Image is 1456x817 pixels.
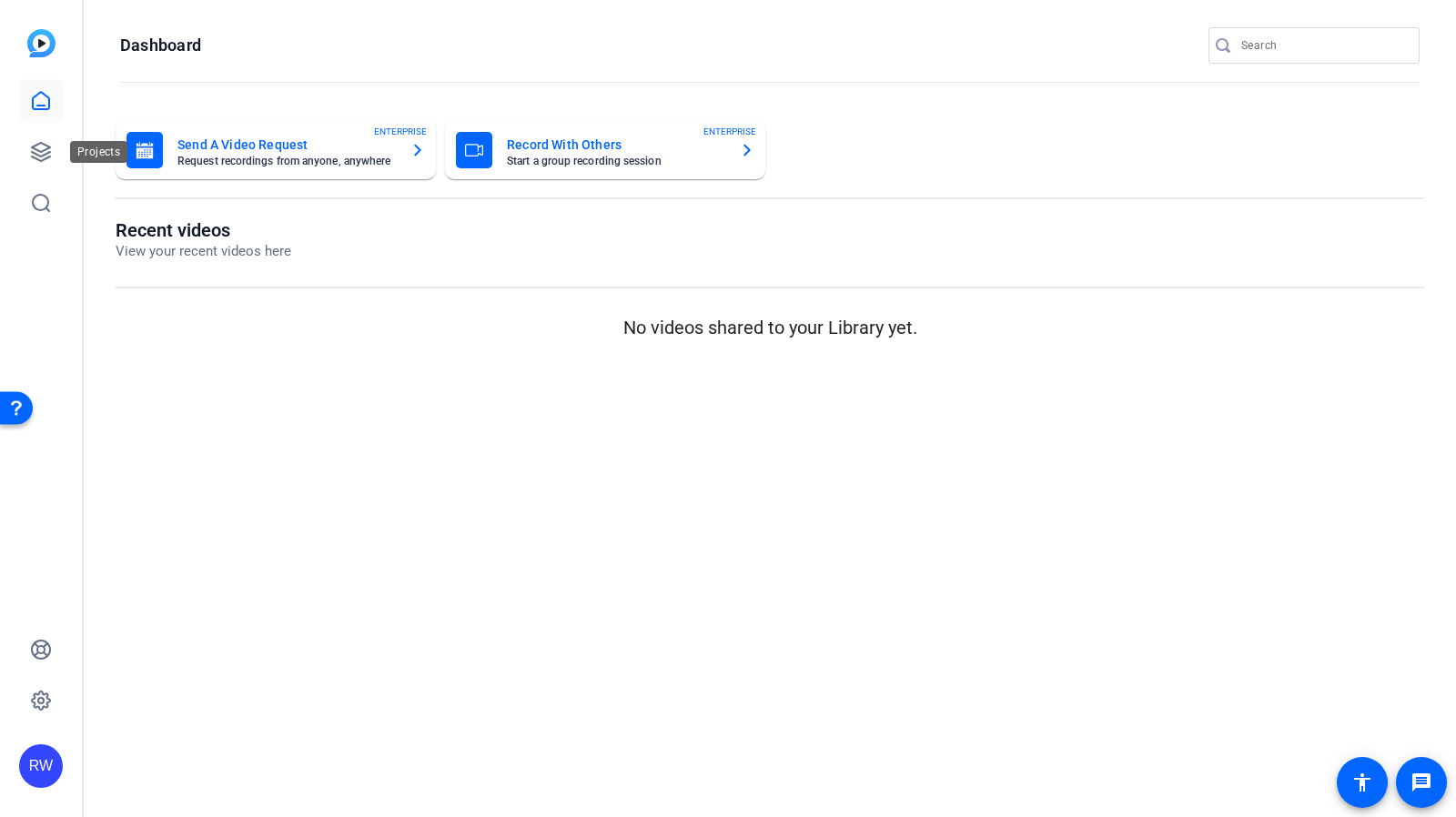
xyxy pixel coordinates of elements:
mat-card-title: Send A Video Request [177,134,396,156]
button: Record With OthersStart a group recording sessionENTERPRISE [445,121,765,179]
p: No videos shared to your Library yet. [116,314,1424,341]
input: Search [1241,35,1405,56]
div: RW [19,744,63,788]
span: ENTERPRISE [703,125,756,138]
mat-icon: accessibility [1351,772,1373,793]
mat-card-subtitle: Start a group recording session [507,156,725,166]
button: Send A Video RequestRequest recordings from anyone, anywhereENTERPRISE [116,121,436,179]
mat-icon: message [1410,772,1432,793]
img: blue-gradient.svg [27,29,56,57]
div: Projects [70,141,127,163]
h1: Recent videos [116,219,291,241]
p: View your recent videos here [116,241,291,262]
mat-card-title: Record With Others [507,134,725,156]
mat-card-subtitle: Request recordings from anyone, anywhere [177,156,396,166]
span: ENTERPRISE [374,125,427,138]
h1: Dashboard [120,35,201,56]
